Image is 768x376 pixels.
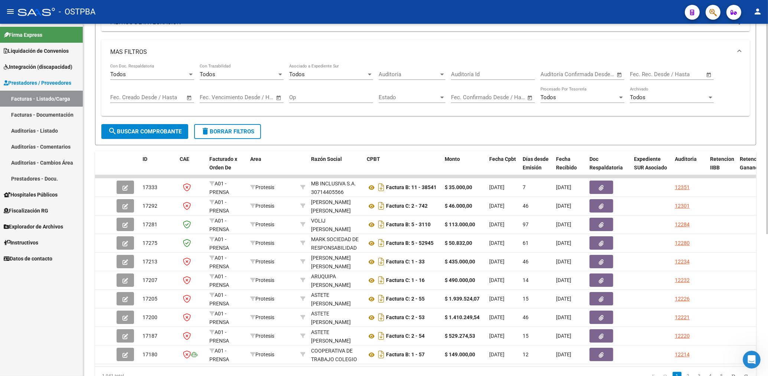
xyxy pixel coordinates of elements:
[489,351,504,357] span: [DATE]
[194,124,261,139] button: Borrar Filtros
[180,156,189,162] span: CAE
[489,156,516,162] span: Fecha Cpbt
[376,311,386,323] i: Descargar documento
[445,240,472,246] strong: $ 50.832,00
[311,179,361,195] div: 30714405566
[707,151,737,184] datatable-header-cell: Retencion IIBB
[376,218,386,230] i: Descargar documento
[445,221,475,227] strong: $ 113.000,00
[200,71,215,78] span: Todos
[445,203,472,209] strong: $ 46.000,00
[489,333,504,339] span: [DATE]
[675,276,690,285] div: 12232
[615,71,624,79] button: Open calendar
[143,277,157,283] span: 17207
[311,235,361,251] div: 30583155542
[311,328,361,344] div: 27938579860
[201,127,210,136] mat-icon: delete
[231,94,267,101] input: End date
[523,277,529,283] span: 14
[143,156,147,162] span: ID
[4,63,72,71] span: Integración (discapacidad)
[675,313,690,322] div: 12221
[209,273,229,288] span: A01 - PRENSA
[311,179,356,188] div: MB INCLUSIVA S.A.
[376,256,386,268] i: Descargar documento
[376,181,386,193] i: Descargar documento
[364,151,442,184] datatable-header-cell: CPBT
[489,277,504,283] span: [DATE]
[489,314,504,320] span: [DATE]
[311,217,361,234] div: VOLIJ [PERSON_NAME]
[489,184,504,190] span: [DATE]
[523,259,529,265] span: 46
[311,347,361,362] div: 30718285360
[311,254,361,269] div: 23362769299
[523,314,529,320] span: 46
[556,184,571,190] span: [DATE]
[376,349,386,360] i: Descargar documento
[311,217,361,232] div: 20218327517
[540,94,556,101] span: Todos
[250,184,274,190] span: Protesis
[143,259,157,265] span: 17213
[376,237,386,249] i: Descargar documento
[108,128,182,135] span: Buscar Comprobante
[523,333,529,339] span: 15
[526,94,535,102] button: Open calendar
[250,314,274,320] span: Protesis
[376,274,386,286] i: Descargar documento
[308,151,364,184] datatable-header-cell: Razón Social
[634,156,667,171] span: Expediente SUR Asociado
[4,47,69,55] span: Liquidación de Convenios
[489,240,504,246] span: [DATE]
[386,222,431,228] strong: Factura B: 5 - 3110
[177,151,206,184] datatable-header-cell: CAE
[520,151,553,184] datatable-header-cell: Días desde Emisión
[386,278,425,283] strong: Factura C: 1 - 16
[101,64,750,116] div: MAS FILTROS
[209,329,229,344] span: A01 - PRENSA
[311,309,361,335] div: ASTETE [PERSON_NAME] [PERSON_NAME]
[376,330,386,342] i: Descargar documento
[311,254,361,271] div: [PERSON_NAME] [PERSON_NAME]
[250,156,261,162] span: Area
[311,272,361,298] div: ARUQUIPA [PERSON_NAME] [PERSON_NAME]
[250,351,274,357] span: Protesis
[445,277,475,283] strong: $ 490.000,00
[445,333,475,339] strong: $ 529.274,53
[556,296,571,302] span: [DATE]
[442,151,486,184] datatable-header-cell: Monto
[675,202,690,210] div: 12301
[523,221,529,227] span: 97
[556,240,571,246] span: [DATE]
[4,239,38,247] span: Instructivos
[630,94,646,101] span: Todos
[250,203,274,209] span: Protesis
[489,221,504,227] span: [DATE]
[185,94,194,102] button: Open calendar
[141,94,177,101] input: End date
[556,221,571,227] span: [DATE]
[143,240,157,246] span: 17275
[523,351,529,357] span: 12
[376,200,386,212] i: Descargar documento
[140,151,177,184] datatable-header-cell: ID
[675,239,690,247] div: 12280
[489,296,504,302] span: [DATE]
[556,156,577,171] span: Fecha Recibido
[59,4,95,20] span: - OSTPBA
[553,151,586,184] datatable-header-cell: Fecha Recibido
[311,272,361,288] div: 20929582668
[201,128,254,135] span: Borrar Filtros
[311,198,361,214] div: 27303885434
[540,71,565,78] input: Start date
[675,183,690,192] div: 12351
[311,235,361,260] div: MARK SOCIEDAD DE RESPONSABILIDAD LIMITADA
[672,151,707,184] datatable-header-cell: Auditoria
[445,351,475,357] strong: $ 149.000,00
[311,198,361,223] div: [PERSON_NAME] [PERSON_NAME] [PERSON_NAME]
[675,332,690,340] div: 12220
[209,348,229,362] span: A01 - PRENSA
[386,259,425,265] strong: Factura C: 1 - 33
